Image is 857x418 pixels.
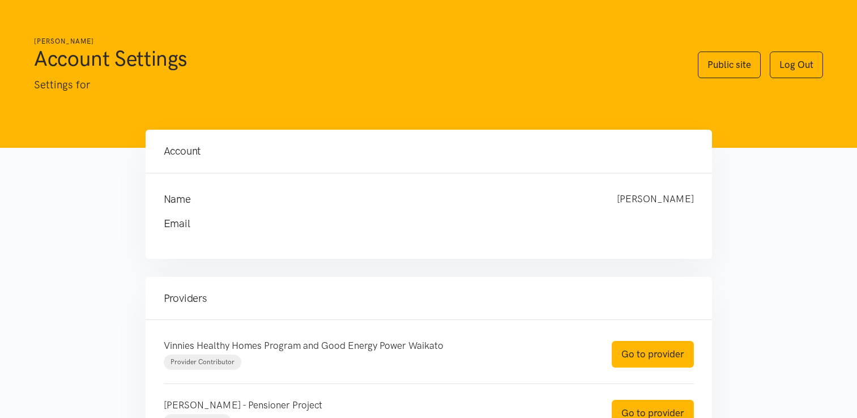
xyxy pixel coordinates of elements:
[164,191,594,207] h4: Name
[164,398,589,413] p: [PERSON_NAME] - Pensioner Project
[164,143,694,159] h4: Account
[34,36,675,47] h6: [PERSON_NAME]
[770,52,823,78] a: Log Out
[164,338,589,353] p: Vinnies Healthy Homes Program and Good Energy Power Waikato
[164,291,694,306] h4: Providers
[698,52,761,78] a: Public site
[606,191,705,207] div: [PERSON_NAME]
[34,76,675,93] p: Settings for
[164,216,671,232] h4: Email
[612,341,694,368] a: Go to provider
[170,358,234,366] span: Provider Contributor
[34,45,675,72] h1: Account Settings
